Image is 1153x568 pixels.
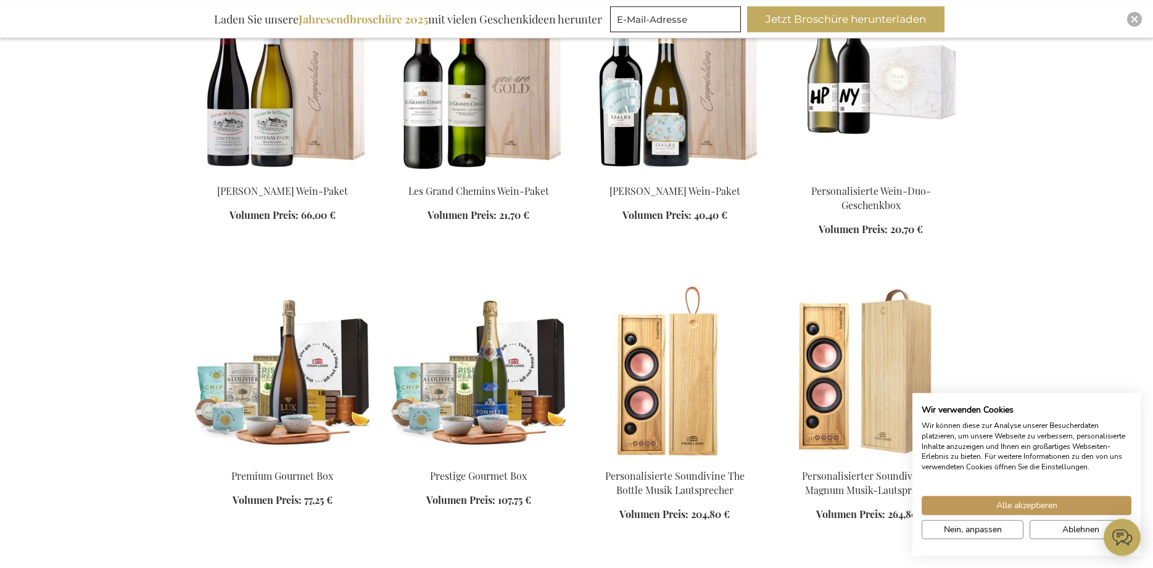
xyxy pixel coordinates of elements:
[587,1,763,174] img: Vina Ijalba Wein-Paket
[922,496,1131,515] button: Akzeptieren Sie alle cookies
[922,405,1131,416] h2: Wir verwenden Cookies
[194,286,371,459] img: Premium Gourmet Box
[428,208,529,223] a: Volumen Preis: 21,70 €
[691,508,730,521] span: 204,80 €
[426,493,531,508] a: Volumen Preis: 107,75 €
[1030,520,1131,539] button: Alle verweigern cookies
[194,1,371,174] img: Yves Girardin Santenay Wein-Paket
[605,469,745,496] a: Personalisierte Soundivine The Bottle Musik Lautsprecher
[304,493,333,506] span: 77,25 €
[391,454,567,466] a: Prestige Gourmet Box
[430,469,527,482] a: Prestige Gourmet Box
[229,208,299,221] span: Volumen Preis:
[996,499,1057,512] span: Alle akzeptieren
[428,208,497,221] span: Volumen Preis:
[888,508,926,521] span: 264,80 €
[922,520,1023,539] button: cookie Einstellungen anpassen
[783,286,959,459] img: Personalised Soundivine Le Magnum Music Speaker
[1127,12,1142,27] div: Close
[498,493,531,506] span: 107,75 €
[301,208,336,221] span: 66,00 €
[391,286,567,459] img: Prestige Gourmet Box
[587,454,763,466] a: Personalised Soundivine The Bottle Music Speaker
[819,223,923,237] a: Volumen Preis: 20,70 €
[1131,15,1138,23] img: Close
[783,454,959,466] a: Personalised Soundivine Le Magnum Music Speaker
[610,6,745,36] form: marketing offers and promotions
[587,169,763,181] a: Vina Ijalba Wein-Paket
[783,169,959,181] a: Personalised Wine Duo Gift Box
[890,223,923,236] span: 20,70 €
[587,286,763,459] img: Personalised Soundivine The Bottle Music Speaker
[233,493,333,508] a: Volumen Preis: 77,25 €
[194,454,371,466] a: Premium Gourmet Box
[816,508,926,522] a: Volumen Preis: 264,80 €
[391,169,567,181] a: Les Grand Chemins Wein-Paket
[619,508,730,522] a: Volumen Preis: 204,80 €
[233,493,302,506] span: Volumen Preis:
[217,184,348,197] a: [PERSON_NAME] Wein-Paket
[622,208,727,223] a: Volumen Preis: 40,40 €
[802,469,940,496] a: Personalisierter Soundivine Le Magnum Musik-Lautsprecher
[944,523,1002,536] span: Nein, anpassen
[816,508,885,521] span: Volumen Preis:
[408,184,549,197] a: Les Grand Chemins Wein-Paket
[209,6,608,32] div: Laden Sie unsere mit vielen Geschenkideen herunter
[299,12,428,27] b: Jahresendbroschüre 2025
[622,208,692,221] span: Volumen Preis:
[610,6,741,32] input: E-Mail-Adresse
[231,469,333,482] a: Premium Gourmet Box
[922,421,1131,472] p: Wir können diese zur Analyse unserer Besucherdaten platzieren, um unsere Webseite zu verbessern, ...
[229,208,336,223] a: Volumen Preis: 66,00 €
[747,6,944,32] button: Jetzt Broschüre herunterladen
[694,208,727,221] span: 40,40 €
[499,208,529,221] span: 21,70 €
[1062,523,1099,536] span: Ablehnen
[1104,519,1141,556] iframe: belco-activator-frame
[391,1,567,174] img: Les Grand Chemins Wein-Paket
[819,223,888,236] span: Volumen Preis:
[610,184,740,197] a: [PERSON_NAME] Wein-Paket
[811,184,931,212] a: Personalisierte Wein-Duo-Geschenkbox
[783,1,959,174] img: Personalised Wine Duo Gift Box
[426,493,495,506] span: Volumen Preis:
[619,508,688,521] span: Volumen Preis:
[194,169,371,181] a: Yves Girardin Santenay Wein-Paket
